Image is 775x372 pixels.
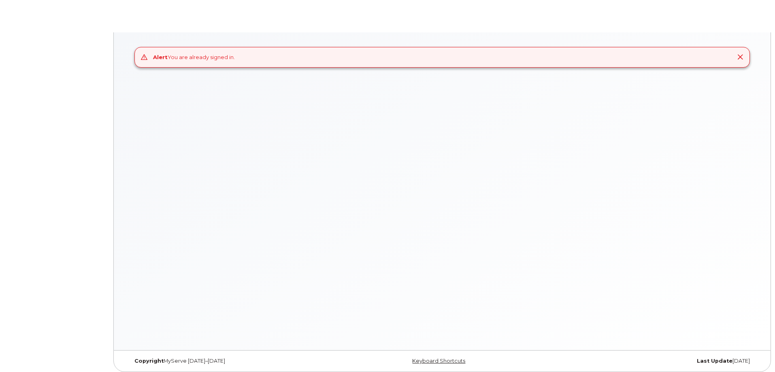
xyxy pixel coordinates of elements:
div: You are already signed in. [153,53,235,61]
div: MyServe [DATE]–[DATE] [128,358,338,364]
strong: Alert [153,54,168,60]
strong: Last Update [697,358,732,364]
a: Keyboard Shortcuts [412,358,465,364]
div: [DATE] [547,358,756,364]
strong: Copyright [134,358,164,364]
